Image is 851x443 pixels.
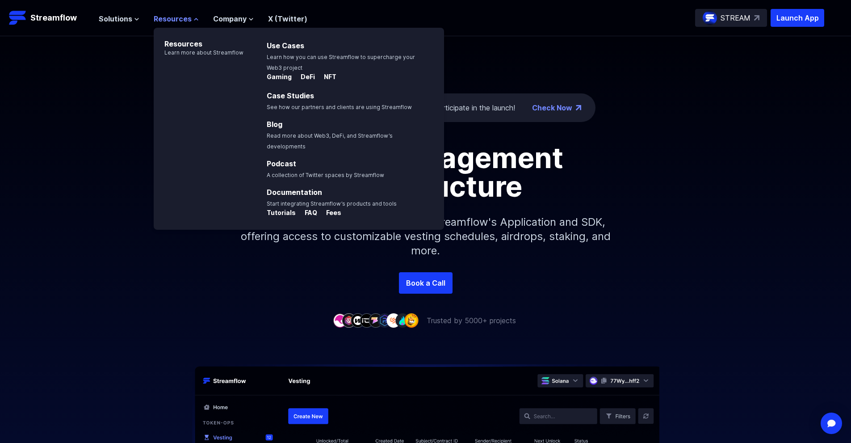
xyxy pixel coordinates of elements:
p: Streamflow [30,12,77,24]
a: Use Cases [267,41,304,50]
p: FAQ [298,208,317,217]
a: Blog [267,120,282,129]
img: company-1 [333,313,347,327]
a: STREAM [695,9,767,27]
a: Book a Call [399,272,453,294]
p: NFT [317,72,336,81]
p: Simplify your token distribution with Streamflow's Application and SDK, offering access to custom... [234,201,618,272]
img: company-9 [404,313,419,327]
a: Check Now [532,102,572,113]
p: Resources [154,28,243,49]
a: Gaming [267,73,293,82]
button: Launch App [771,9,824,27]
span: See how our partners and clients are using Streamflow [267,104,412,110]
img: company-2 [342,313,356,327]
p: STREAM [721,13,750,23]
img: streamflow-logo-circle.png [703,11,717,25]
a: Fees [319,209,341,218]
p: Fees [319,208,341,217]
img: company-8 [395,313,410,327]
button: Solutions [99,13,139,24]
img: company-3 [351,313,365,327]
img: company-6 [377,313,392,327]
button: Resources [154,13,199,24]
button: Company [213,13,254,24]
a: FAQ [298,209,319,218]
img: company-4 [360,313,374,327]
a: Streamflow [9,9,90,27]
a: Documentation [267,188,322,197]
p: Tutorials [267,208,296,217]
img: company-7 [386,313,401,327]
span: Solutions [99,13,132,24]
p: Learn more about Streamflow [154,49,243,56]
a: Podcast [267,159,296,168]
img: Streamflow Logo [9,9,27,27]
img: company-5 [369,313,383,327]
span: Read more about Web3, DeFi, and Streamflow’s developments [267,132,393,150]
img: top-right-arrow.svg [754,15,759,21]
span: Resources [154,13,192,24]
span: A collection of Twitter spaces by Streamflow [267,172,384,178]
a: X (Twitter) [268,14,307,23]
a: DeFi [293,73,317,82]
a: Case Studies [267,91,314,100]
a: NFT [317,73,336,82]
p: Trusted by 5000+ projects [427,315,516,326]
img: top-right-arrow.png [576,105,581,110]
span: Learn how you can use Streamflow to supercharge your Web3 project [267,54,415,71]
span: Company [213,13,247,24]
p: Gaming [267,72,292,81]
p: DeFi [293,72,315,81]
div: Open Intercom Messenger [821,413,842,434]
span: Start integrating Streamflow’s products and tools [267,200,397,207]
a: Tutorials [267,209,298,218]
